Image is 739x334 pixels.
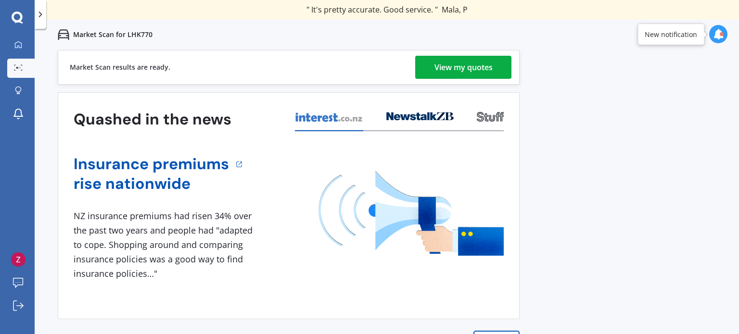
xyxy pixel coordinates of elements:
div: New notification [645,29,697,39]
a: rise nationwide [74,174,229,194]
img: media image [319,171,504,256]
a: View my quotes [415,56,511,79]
div: View my quotes [434,56,493,79]
div: Market Scan results are ready. [70,50,170,84]
img: ACg8ocJwav8BKWjbwUlQD2tXHH60jye0BtVJY_h1STj8QhgCISPoTw=s96-c [11,252,25,267]
img: car.f15378c7a67c060ca3f3.svg [58,29,69,40]
p: Market Scan for LHK770 [73,30,153,39]
h3: Quashed in the news [74,110,231,129]
div: NZ insurance premiums had risen 34% over the past two years and people had "adapted to cope. Shop... [74,209,256,281]
a: Insurance premiums [74,154,229,174]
